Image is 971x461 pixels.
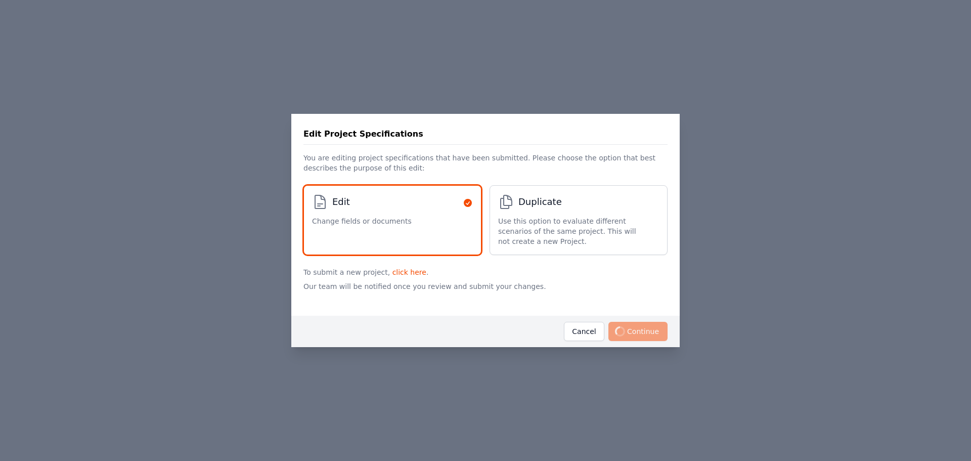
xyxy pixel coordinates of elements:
a: click here [392,268,426,276]
span: Change fields or documents [312,216,412,226]
span: Continue [608,322,668,341]
span: Edit [332,195,350,209]
p: You are editing project specifications that have been submitted. Please choose the option that be... [303,145,668,177]
button: Cancel [564,322,604,341]
p: To submit a new project, . [303,263,668,277]
h3: Edit Project Specifications [303,128,423,140]
span: Duplicate [518,195,562,209]
p: Our team will be notified once you review and submit your changes. [303,277,668,308]
span: Use this option to evaluate different scenarios of the same project. This will not create a new P... [498,216,649,246]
